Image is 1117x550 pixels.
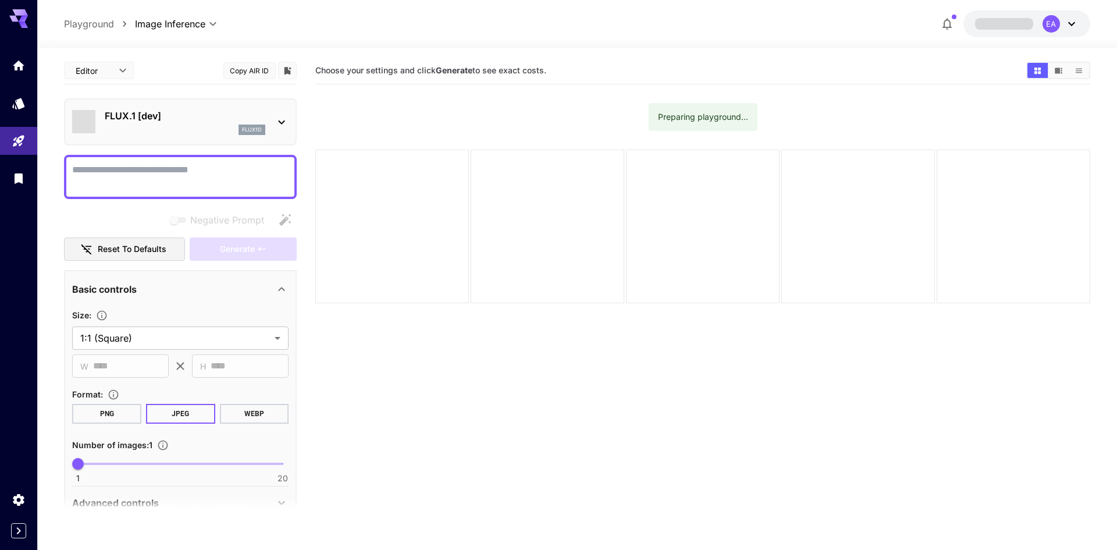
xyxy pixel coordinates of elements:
[72,489,289,517] div: Advanced controls
[200,360,206,373] span: H
[152,439,173,451] button: Specify how many images to generate in a single request. Each image generation will be charged se...
[1027,63,1048,78] button: Show images in grid view
[658,107,748,127] div: Preparing playground...
[72,310,91,320] span: Size :
[72,404,141,424] button: PNG
[103,389,124,400] button: Choose the file format for the output image.
[282,63,293,77] button: Add to library
[80,331,270,345] span: 1:1 (Square)
[242,126,262,134] p: flux1d
[12,96,26,111] div: Models
[223,62,276,79] button: Copy AIR ID
[80,360,88,373] span: W
[278,473,288,484] span: 20
[315,65,546,75] span: Choose your settings and click to see exact costs.
[72,440,152,450] span: Number of images : 1
[1043,15,1060,33] div: EA
[12,134,26,148] div: Playground
[72,389,103,399] span: Format :
[167,212,273,227] span: Negative prompts are not compatible with the selected model.
[72,104,289,140] div: FLUX.1 [dev]flux1d
[72,275,289,303] div: Basic controls
[64,17,135,31] nav: breadcrumb
[64,237,185,261] button: Reset to defaults
[76,65,112,77] span: Editor
[135,17,205,31] span: Image Inference
[1069,63,1089,78] button: Show images in list view
[1048,63,1069,78] button: Show images in video view
[146,404,215,424] button: JPEG
[436,65,472,75] b: Generate
[105,109,265,123] p: FLUX.1 [dev]
[12,58,26,73] div: Home
[963,10,1090,37] button: EA
[91,310,112,321] button: Adjust the dimensions of the generated image by specifying its width and height in pixels, or sel...
[12,171,26,186] div: Library
[11,523,26,538] button: Expand sidebar
[76,473,80,484] span: 1
[72,282,137,296] p: Basic controls
[220,404,289,424] button: WEBP
[64,17,114,31] a: Playground
[12,492,26,507] div: Settings
[1026,62,1090,79] div: Show images in grid viewShow images in video viewShow images in list view
[190,213,264,227] span: Negative Prompt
